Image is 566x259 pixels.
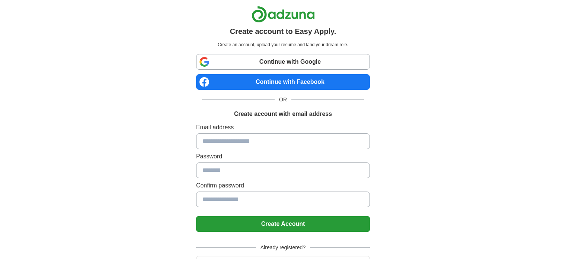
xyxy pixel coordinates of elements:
label: Email address [196,123,370,132]
h1: Create account with email address [234,110,332,119]
a: Continue with Google [196,54,370,70]
label: Confirm password [196,181,370,190]
a: Continue with Facebook [196,74,370,90]
span: Already registered? [256,244,310,252]
button: Create Account [196,216,370,232]
img: Adzuna logo [252,6,315,23]
span: OR [275,96,291,104]
label: Password [196,152,370,161]
h1: Create account to Easy Apply. [230,26,336,37]
p: Create an account, upload your resume and land your dream role. [198,41,368,48]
